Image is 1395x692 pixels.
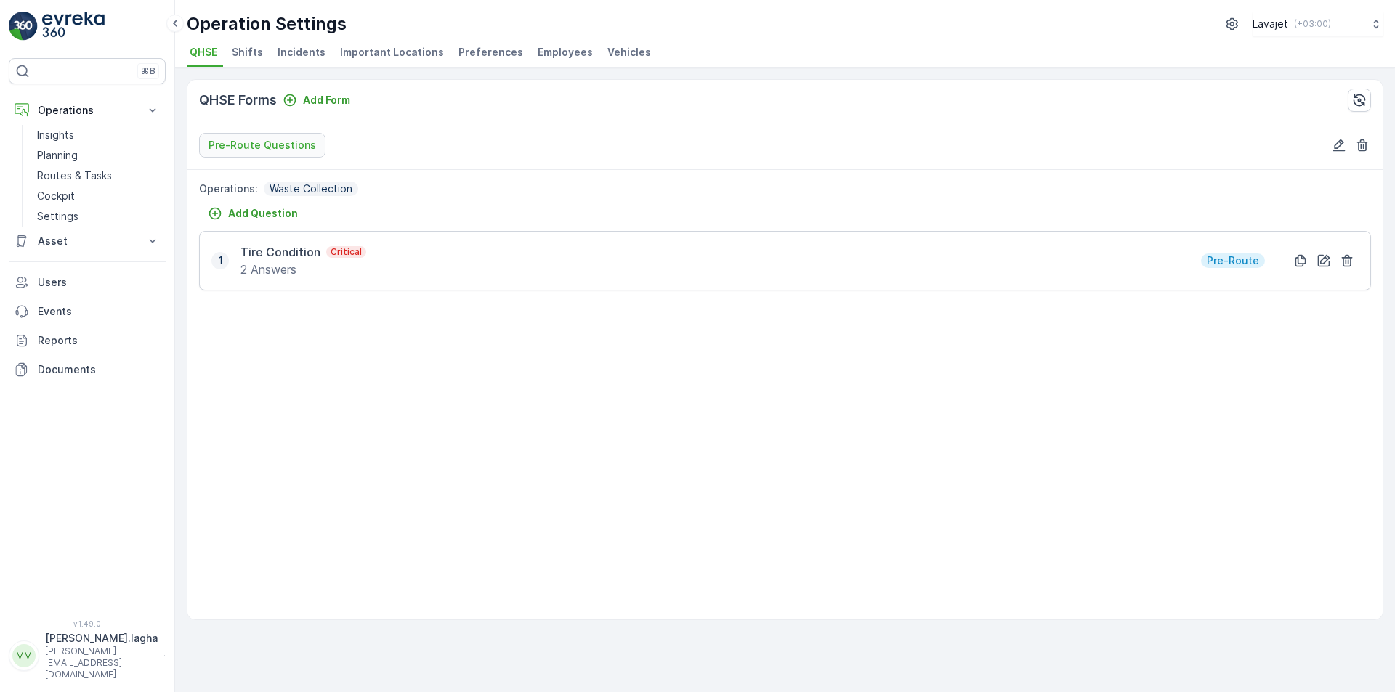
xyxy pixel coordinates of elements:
[9,355,166,384] a: Documents
[190,45,217,60] span: QHSE
[187,12,347,36] p: Operation Settings
[31,145,166,166] a: Planning
[37,168,112,183] p: Routes & Tasks
[240,243,320,261] p: Tire Condition
[45,646,158,680] p: [PERSON_NAME][EMAIL_ADDRESS][DOMAIN_NAME]
[9,96,166,125] button: Operations
[31,166,166,186] a: Routes & Tasks
[199,90,277,110] p: QHSE Forms
[458,45,523,60] span: Preferences
[9,619,166,628] span: v 1.49.0
[277,91,356,109] button: Add Form
[607,45,651,60] span: Vehicles
[340,45,444,60] span: Important Locations
[199,182,258,196] p: Operations :
[37,209,78,224] p: Settings
[9,631,166,680] button: MM[PERSON_NAME].lagha[PERSON_NAME][EMAIL_ADDRESS][DOMAIN_NAME]
[9,227,166,256] button: Asset
[12,644,36,667] div: MM
[37,128,74,142] p: Insights
[42,12,105,41] img: logo_light-DOdMpM7g.png
[9,12,38,41] img: logo
[538,45,593,60] span: Employees
[329,246,363,258] p: Critical
[9,268,166,297] a: Users
[38,362,160,377] p: Documents
[232,45,263,60] span: Shifts
[268,182,354,196] p: Waste Collection
[209,138,316,152] p: Pre-Route Questions
[9,297,166,326] a: Events
[218,253,223,268] p: 1
[141,65,155,77] p: ⌘B
[1294,18,1331,30] p: ( +03:00 )
[278,45,325,60] span: Incidents
[31,125,166,145] a: Insights
[38,304,160,319] p: Events
[199,202,307,225] button: Add Question
[303,93,350,107] p: Add Form
[228,206,298,221] p: Add Question
[45,631,158,646] p: [PERSON_NAME].lagha
[38,234,137,248] p: Asset
[199,231,1371,299] div: 1Tire ConditionCritical2 AnswersPre-Route
[240,261,366,278] p: 2 Answers
[38,333,160,348] p: Reports
[38,275,160,290] p: Users
[31,186,166,206] a: Cockpit
[1253,12,1383,36] button: Lavajet(+03:00)
[1205,253,1261,268] p: Pre-Route
[37,189,75,203] p: Cockpit
[9,326,166,355] a: Reports
[38,103,137,118] p: Operations
[37,148,78,163] p: Planning
[1253,17,1288,31] p: Lavajet
[31,206,166,227] a: Settings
